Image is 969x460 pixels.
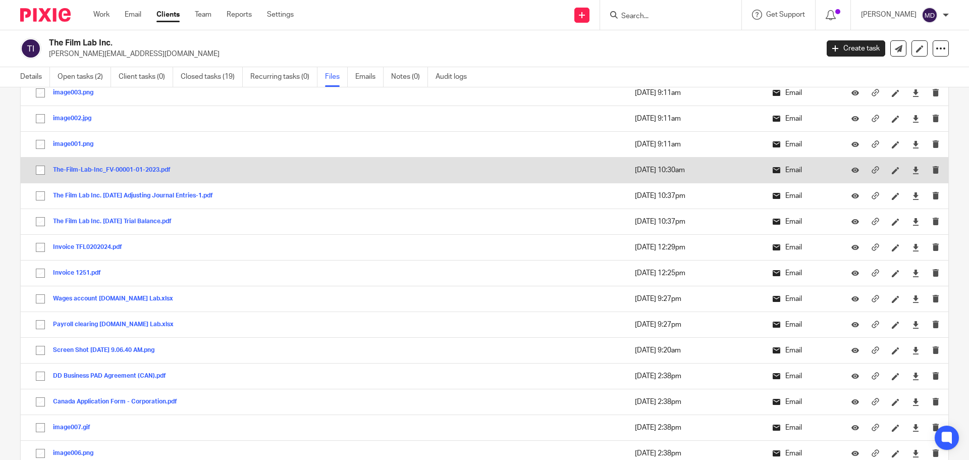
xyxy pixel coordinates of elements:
[635,139,752,149] p: [DATE] 9:11am
[53,192,221,199] button: The Film Lab Inc. [DATE] Adjusting Journal Entries-1.pdf
[31,109,50,128] input: Select
[355,67,384,87] a: Emails
[861,10,917,20] p: [PERSON_NAME]
[53,218,179,225] button: The Film Lab Inc. [DATE] Trial Balance.pdf
[635,345,752,355] p: [DATE] 9:20am
[49,38,659,48] h2: The Film Lab Inc.
[635,397,752,407] p: [DATE] 2:38pm
[391,67,428,87] a: Notes (0)
[195,10,211,20] a: Team
[773,242,827,252] p: Email
[773,294,827,304] p: Email
[912,448,920,458] a: Download
[773,88,827,98] p: Email
[31,315,50,334] input: Select
[436,67,474,87] a: Audit logs
[620,12,711,21] input: Search
[119,67,173,87] a: Client tasks (0)
[912,397,920,407] a: Download
[156,10,180,20] a: Clients
[912,88,920,98] a: Download
[53,244,130,251] button: Invoice TFL0202024.pdf
[766,11,805,18] span: Get Support
[635,114,752,124] p: [DATE] 9:11am
[250,67,317,87] a: Recurring tasks (0)
[31,289,50,309] input: Select
[773,397,827,407] p: Email
[325,67,348,87] a: Files
[31,367,50,386] input: Select
[635,448,752,458] p: [DATE] 2:38pm
[922,7,938,23] img: svg%3E
[912,191,920,201] a: Download
[93,10,110,20] a: Work
[635,88,752,98] p: [DATE] 9:11am
[912,371,920,381] a: Download
[912,217,920,227] a: Download
[635,423,752,433] p: [DATE] 2:38pm
[227,10,252,20] a: Reports
[773,345,827,355] p: Email
[53,115,99,122] button: image002.jpg
[912,320,920,330] a: Download
[53,321,181,328] button: Payroll clearing [DOMAIN_NAME] Lab.xlsx
[635,268,752,278] p: [DATE] 12:25pm
[912,114,920,124] a: Download
[31,418,50,437] input: Select
[53,347,162,354] button: Screen Shot [DATE] 9.06.40 AM.png
[125,10,141,20] a: Email
[912,139,920,149] a: Download
[635,371,752,381] p: [DATE] 2:38pm
[912,294,920,304] a: Download
[53,398,185,405] button: Canada Application Form - Corporation.pdf
[912,165,920,175] a: Download
[20,38,41,59] img: svg%3E
[912,242,920,252] a: Download
[773,139,827,149] p: Email
[31,186,50,206] input: Select
[267,10,294,20] a: Settings
[635,294,752,304] p: [DATE] 9:27pm
[912,345,920,355] a: Download
[31,238,50,257] input: Select
[31,83,50,103] input: Select
[773,268,827,278] p: Email
[635,217,752,227] p: [DATE] 10:37pm
[31,135,50,154] input: Select
[20,8,71,22] img: Pixie
[773,114,827,124] p: Email
[773,448,827,458] p: Email
[20,67,50,87] a: Details
[53,450,101,457] button: image006.png
[49,49,812,59] p: [PERSON_NAME][EMAIL_ADDRESS][DOMAIN_NAME]
[53,141,101,148] button: image001.png
[31,392,50,412] input: Select
[773,371,827,381] p: Email
[912,268,920,278] a: Download
[773,320,827,330] p: Email
[58,67,111,87] a: Open tasks (2)
[53,424,98,431] button: image007.gif
[31,161,50,180] input: Select
[635,165,752,175] p: [DATE] 10:30am
[912,423,920,433] a: Download
[31,212,50,231] input: Select
[53,295,181,302] button: Wages account [DOMAIN_NAME] Lab.xlsx
[773,191,827,201] p: Email
[31,341,50,360] input: Select
[53,270,109,277] button: Invoice 1251.pdf
[31,264,50,283] input: Select
[773,165,827,175] p: Email
[635,320,752,330] p: [DATE] 9:27pm
[53,373,174,380] button: DD Business PAD Agreement (CAN).pdf
[53,167,178,174] button: The-Film-Lab-Inc_FV-00001-01-2023.pdf
[181,67,243,87] a: Closed tasks (19)
[635,242,752,252] p: [DATE] 12:29pm
[773,217,827,227] p: Email
[827,40,885,57] a: Create task
[53,89,101,96] button: image003.png
[635,191,752,201] p: [DATE] 10:37pm
[773,423,827,433] p: Email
